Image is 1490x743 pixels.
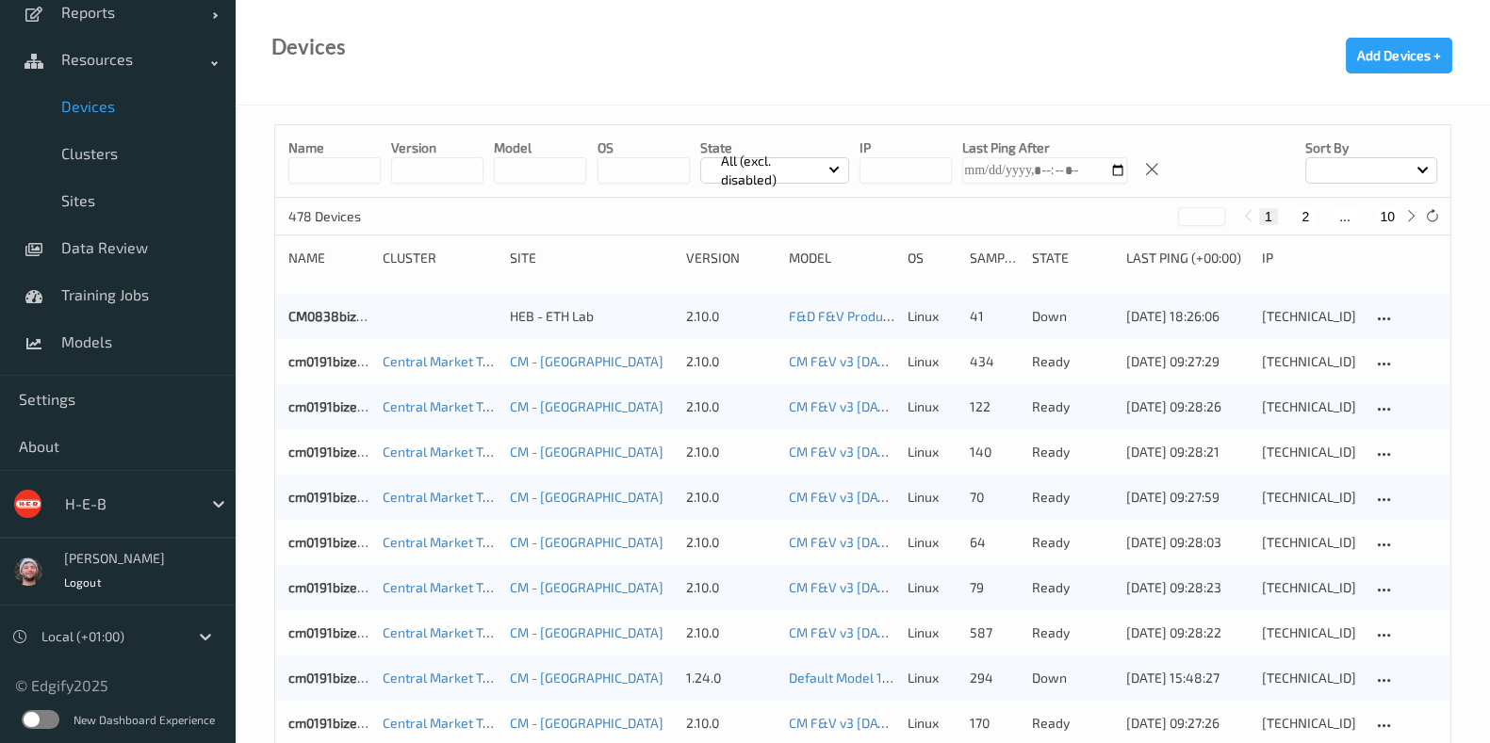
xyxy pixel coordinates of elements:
div: 122 [970,397,1019,416]
p: linux [908,623,957,642]
div: Cluster [383,249,497,267]
div: 2.10.0 [686,397,776,416]
a: Central Market Trial [383,579,502,595]
a: Central Market Trial [383,444,502,460]
div: [TECHNICAL_ID] [1261,714,1359,733]
div: 2.10.0 [686,623,776,642]
div: [TECHNICAL_ID] [1261,669,1359,687]
div: 140 [970,443,1019,461]
p: model [494,138,586,157]
div: [TECHNICAL_ID] [1261,623,1359,642]
a: F&D F&V Produce v2.7 [DATE] 17:48 Auto Save [789,308,1064,324]
div: [TECHNICAL_ID] [1261,533,1359,552]
div: 70 [970,488,1019,507]
div: [DATE] 15:48:27 [1126,669,1248,687]
div: 434 [970,352,1019,371]
div: [DATE] 09:28:26 [1126,397,1248,416]
a: cm0191bizedg41 [288,670,386,686]
p: down [1032,669,1113,687]
p: linux [908,352,957,371]
a: Central Market Trial [383,489,502,505]
a: CM - [GEOGRAPHIC_DATA] [510,489,663,505]
a: cm0191bizedg47 [288,398,387,414]
div: OS [908,249,957,267]
p: linux [908,443,957,461]
a: cm0191bizedg14 [288,579,386,595]
a: cm0191bizedg11 [288,489,384,505]
div: [TECHNICAL_ID] [1261,578,1359,597]
div: 2.10.0 [686,578,776,597]
p: ready [1032,714,1113,733]
div: 79 [970,578,1019,597]
a: CM F&V v3 [DATE] 08:27 Auto Save [789,398,996,414]
p: All (excl. disabled) [714,152,828,189]
p: down [1032,307,1113,326]
a: CM F&V v3 [DATE] 08:27 Auto Save [789,715,996,731]
p: Sort by [1305,138,1437,157]
div: [DATE] 09:28:03 [1126,533,1248,552]
a: CM - [GEOGRAPHIC_DATA] [510,715,663,731]
div: [DATE] 09:28:21 [1126,443,1248,461]
div: [DATE] 09:27:59 [1126,488,1248,507]
div: 64 [970,533,1019,552]
div: 294 [970,669,1019,687]
button: 10 [1374,208,1400,225]
button: Add Devices + [1346,38,1452,73]
p: ready [1032,397,1113,416]
a: CM0838bizEdg27 [288,308,393,324]
a: CM F&V v3 [DATE] 08:27 Auto Save [789,353,996,369]
a: cm0191bizedg12 [288,353,385,369]
a: Default Model 1.10 [789,670,897,686]
a: Central Market Trial [383,670,502,686]
div: 41 [970,307,1019,326]
div: [TECHNICAL_ID] [1261,488,1359,507]
div: [DATE] 09:28:23 [1126,578,1248,597]
div: Name [288,249,369,267]
a: Central Market Trial [383,534,502,550]
a: CM - [GEOGRAPHIC_DATA] [510,353,663,369]
button: 2 [1296,208,1315,225]
a: CM - [GEOGRAPHIC_DATA] [510,444,663,460]
p: version [391,138,483,157]
a: CM F&V v3 [DATE] 08:27 Auto Save [789,579,996,595]
div: [DATE] 18:26:06 [1126,307,1248,326]
div: Last Ping (+00:00) [1126,249,1248,267]
a: cm0191bizedg16 [288,624,385,640]
p: linux [908,533,957,552]
div: 2.10.0 [686,488,776,507]
p: ready [1032,443,1113,461]
p: linux [908,714,957,733]
div: ip [1261,249,1359,267]
p: IP [860,138,952,157]
div: 170 [970,714,1019,733]
div: 587 [970,623,1019,642]
div: Site [510,249,673,267]
a: Central Market Trial [383,353,502,369]
a: cm0191bizedg54 [288,534,388,550]
a: CM F&V v3 [DATE] 08:27 Auto Save [789,444,996,460]
div: [DATE] 09:28:22 [1126,623,1248,642]
a: CM - [GEOGRAPHIC_DATA] [510,398,663,414]
div: 2.10.0 [686,307,776,326]
div: [TECHNICAL_ID] [1261,443,1359,461]
div: 2.10.0 [686,533,776,552]
div: [TECHNICAL_ID] [1261,397,1359,416]
a: Central Market Trial [383,715,502,731]
a: Central Market Trial [383,624,502,640]
p: ready [1032,352,1113,371]
div: Samples [970,249,1019,267]
a: CM - [GEOGRAPHIC_DATA] [510,624,663,640]
p: linux [908,307,957,326]
p: ready [1032,488,1113,507]
p: ready [1032,533,1113,552]
p: ready [1032,623,1113,642]
div: 2.10.0 [686,714,776,733]
a: CM - [GEOGRAPHIC_DATA] [510,579,663,595]
a: CM F&V v3 [DATE] 08:27 Auto Save [789,624,996,640]
div: State [1032,249,1113,267]
div: Model [789,249,894,267]
a: cm0191bizedg55 [288,715,387,731]
button: ... [1334,208,1356,225]
p: linux [908,397,957,416]
a: Central Market Trial [383,398,502,414]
